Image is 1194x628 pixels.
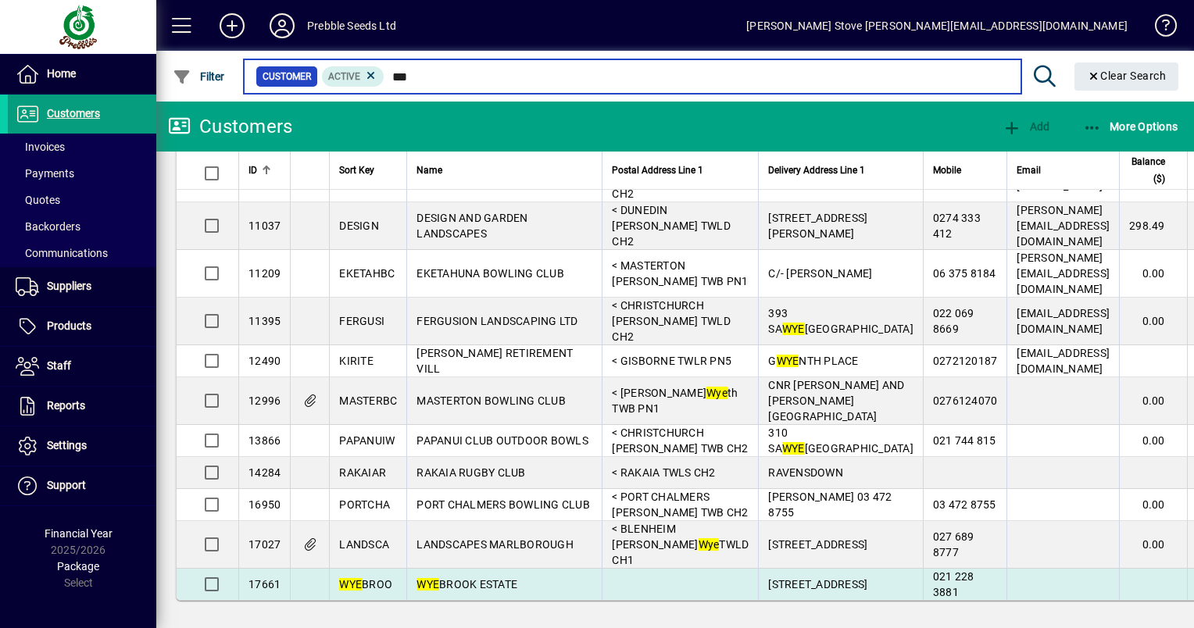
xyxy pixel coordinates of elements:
[768,426,913,455] span: 310 SA [GEOGRAPHIC_DATA]
[933,498,996,511] span: 03 472 8755
[168,114,292,139] div: Customers
[1017,162,1110,179] div: Email
[248,315,281,327] span: 11395
[1017,307,1110,335] span: [EMAIL_ADDRESS][DOMAIN_NAME]
[706,387,727,399] em: Wye
[47,67,76,80] span: Home
[339,578,392,591] span: BROO
[339,355,374,367] span: KIRITE
[339,538,389,551] span: LANDSCA
[328,71,360,82] span: Active
[248,219,281,232] span: 11037
[45,527,113,540] span: Financial Year
[782,323,805,335] em: WYE
[173,70,225,83] span: Filter
[339,315,384,327] span: FERGUSI
[263,69,311,84] span: Customer
[768,379,904,423] span: CNR [PERSON_NAME] AND [PERSON_NAME][GEOGRAPHIC_DATA]
[416,498,590,511] span: PORT CHALMERS BOWLING CLUB
[768,162,865,179] span: Delivery Address Line 1
[339,578,362,591] em: WYE
[416,394,566,407] span: MASTERTON BOWLING CLUB
[248,162,257,179] span: ID
[612,466,715,479] span: < RAKAIA TWLS CH2
[47,439,87,451] span: Settings
[416,434,588,447] span: PAPANUI CLUB OUTDOOR BOWLS
[612,259,748,287] span: < MASTERTON [PERSON_NAME] TWB PN1
[1017,204,1110,248] span: [PERSON_NAME][EMAIL_ADDRESS][DOMAIN_NAME]
[339,394,397,407] span: MASTERBC
[339,498,390,511] span: PORTCHA
[339,219,379,232] span: DESIGN
[416,267,564,280] span: EKETAHUNA BOWLING CLUB
[16,141,65,153] span: Invoices
[1119,377,1187,425] td: 0.00
[1119,425,1187,457] td: 0.00
[8,134,156,160] a: Invoices
[339,434,395,447] span: PAPANUIW
[933,434,996,447] span: 021 744 815
[416,578,517,591] span: BROOK ESTATE
[339,466,386,479] span: RAKAIAR
[47,280,91,292] span: Suppliers
[1017,162,1041,179] span: Email
[933,212,981,240] span: 0274 333 412
[8,307,156,346] a: Products
[768,267,872,280] span: C/- [PERSON_NAME]
[768,307,913,335] span: 393 SA [GEOGRAPHIC_DATA]
[933,267,996,280] span: 06 375 8184
[782,442,805,455] em: WYE
[16,247,108,259] span: Communications
[612,387,738,415] span: < [PERSON_NAME] th TWB PN1
[1119,298,1187,345] td: 0.00
[8,267,156,306] a: Suppliers
[207,12,257,40] button: Add
[933,570,974,598] span: 021 228 3881
[248,394,281,407] span: 12996
[257,12,307,40] button: Profile
[1119,250,1187,298] td: 0.00
[933,355,998,367] span: 0272120187
[248,434,281,447] span: 13866
[768,212,867,240] span: [STREET_ADDRESS][PERSON_NAME]
[1003,120,1049,133] span: Add
[416,347,573,375] span: [PERSON_NAME] RETIREMENT VILL
[416,578,439,591] em: WYE
[8,240,156,266] a: Communications
[47,399,85,412] span: Reports
[1083,120,1178,133] span: More Options
[416,538,574,551] span: LANDSCAPES MARLBOROUGH
[1017,347,1110,375] span: [EMAIL_ADDRESS][DOMAIN_NAME]
[8,387,156,426] a: Reports
[8,187,156,213] a: Quotes
[612,204,731,248] span: < DUNEDIN [PERSON_NAME] TWLD CH2
[8,347,156,386] a: Staff
[47,359,71,372] span: Staff
[416,162,442,179] span: Name
[768,355,858,367] span: G NTH PLACE
[416,466,525,479] span: RAKAIA RUGBY CLUB
[699,538,720,551] em: Wye
[47,107,100,120] span: Customers
[768,466,843,479] span: RAVENSDOWN
[248,267,281,280] span: 11209
[248,578,281,591] span: 17661
[248,355,281,367] span: 12490
[612,491,748,519] span: < PORT CHALMERS [PERSON_NAME] TWB CH2
[999,112,1053,141] button: Add
[8,213,156,240] a: Backorders
[777,355,799,367] em: WYE
[248,466,281,479] span: 14284
[933,162,961,179] span: Mobile
[16,220,80,233] span: Backorders
[339,267,395,280] span: EKETAHBC
[612,355,731,367] span: < GISBORNE TWLR PN5
[612,299,731,343] span: < CHRISTCHURCH [PERSON_NAME] TWLD CH2
[1129,153,1165,187] span: Balance ($)
[1119,489,1187,521] td: 0.00
[248,538,281,551] span: 17027
[768,538,867,551] span: [STREET_ADDRESS]
[612,426,748,455] span: < CHRISTCHURCH [PERSON_NAME] TWB CH2
[416,212,527,240] span: DESIGN AND GARDEN LANDSCAPES
[1119,521,1187,569] td: 0.00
